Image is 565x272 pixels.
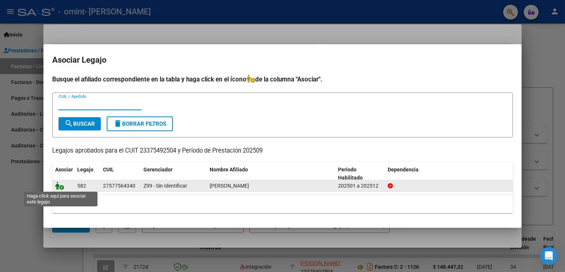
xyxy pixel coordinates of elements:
[74,162,100,186] datatable-header-cell: Legajo
[52,146,513,156] p: Legajos aprobados para el CUIT 23375492504 y Período de Prestación 202509
[143,167,173,172] span: Gerenciador
[207,162,335,186] datatable-header-cell: Nombre Afiliado
[113,119,122,128] mat-icon: delete
[540,247,558,265] div: Open Intercom Messenger
[107,116,173,131] button: Borrar Filtros
[100,162,141,186] datatable-header-cell: CUIL
[210,183,249,189] span: ITURRIZA AURORA
[103,182,135,190] div: 27577564340
[64,121,95,127] span: Buscar
[77,183,86,189] span: 582
[52,74,513,84] h4: Busque el afiliado correspondiente en la tabla y haga click en el ícono de la columna "Asociar".
[113,121,166,127] span: Borrar Filtros
[58,117,101,130] button: Buscar
[338,167,363,181] span: Periodo Habilitado
[52,195,513,213] div: 1 registros
[143,183,187,189] span: Z99 - Sin Identificar
[338,182,382,190] div: 202501 a 202512
[335,162,385,186] datatable-header-cell: Periodo Habilitado
[103,167,114,172] span: CUIL
[77,167,93,172] span: Legajo
[210,167,248,172] span: Nombre Afiliado
[55,167,73,172] span: Asociar
[52,162,74,186] datatable-header-cell: Asociar
[141,162,207,186] datatable-header-cell: Gerenciador
[385,162,513,186] datatable-header-cell: Dependencia
[52,53,513,67] h2: Asociar Legajo
[388,167,419,172] span: Dependencia
[64,119,73,128] mat-icon: search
